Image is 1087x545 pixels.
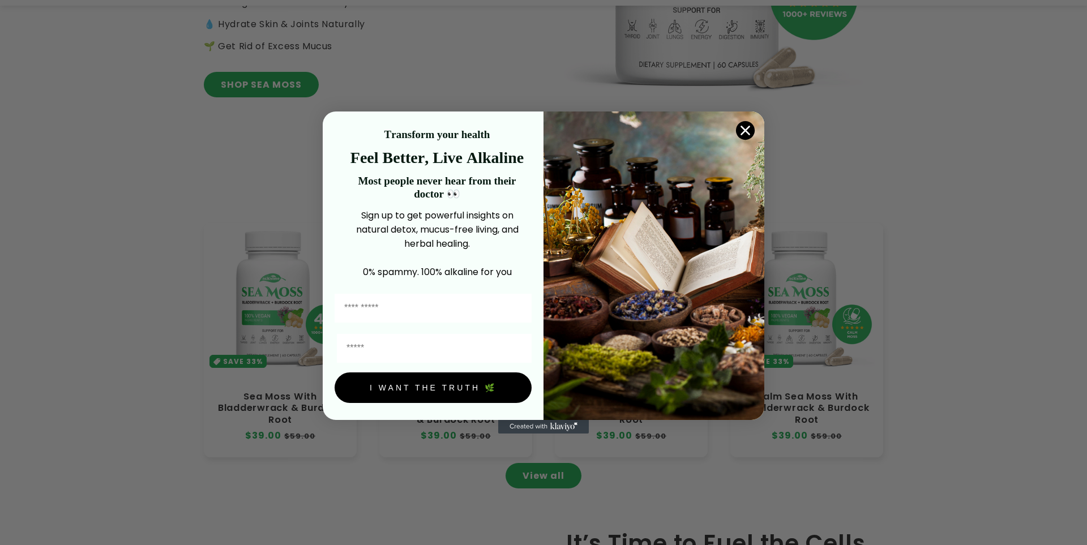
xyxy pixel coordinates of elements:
[335,372,532,403] button: I WANT THE TRUTH 🌿
[358,175,516,200] strong: Most people never hear from their doctor 👀
[350,149,524,166] strong: Feel Better, Live Alkaline
[498,420,589,434] a: Created with Klaviyo - opens in a new tab
[343,265,532,279] p: 0% spammy. 100% alkaline for you
[735,121,755,140] button: Close dialog
[543,111,764,420] img: 4a4a186a-b914-4224-87c7-990d8ecc9bca.jpeg
[384,128,490,140] strong: Transform your health
[335,294,532,323] input: First Name
[337,334,532,363] input: Email
[343,208,532,251] p: Sign up to get powerful insights on natural detox, mucus-free living, and herbal healing.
